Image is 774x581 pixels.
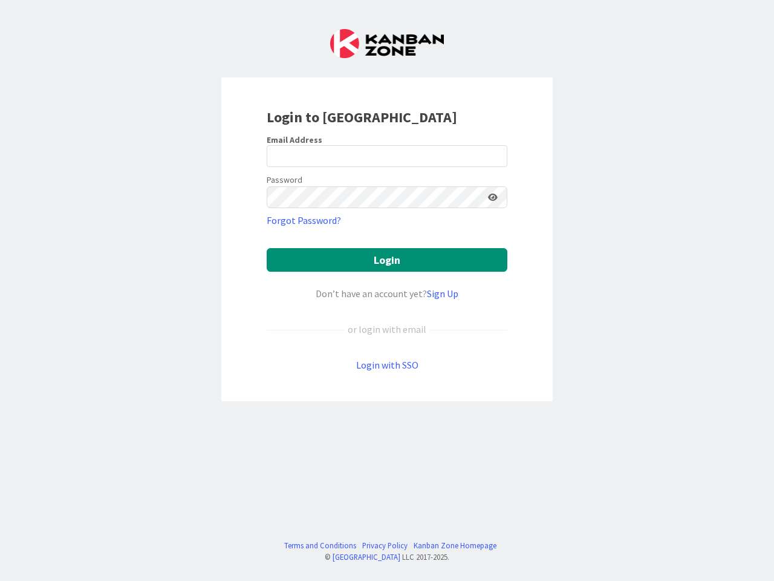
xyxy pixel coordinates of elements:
img: Kanban Zone [330,29,444,58]
label: Email Address [267,134,322,145]
div: © LLC 2017- 2025 . [278,551,496,563]
label: Password [267,174,302,186]
a: Privacy Policy [362,540,408,551]
a: Kanban Zone Homepage [414,540,496,551]
div: or login with email [345,322,429,336]
div: Don’t have an account yet? [267,286,507,301]
a: Terms and Conditions [284,540,356,551]
a: [GEOGRAPHIC_DATA] [333,552,400,562]
b: Login to [GEOGRAPHIC_DATA] [267,108,457,126]
a: Forgot Password? [267,213,341,228]
a: Login with SSO [356,359,418,371]
button: Login [267,248,507,272]
a: Sign Up [427,287,458,300]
